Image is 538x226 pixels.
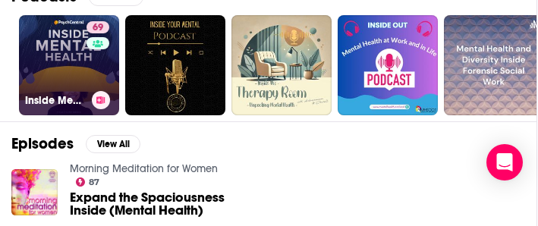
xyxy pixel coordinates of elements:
[93,20,103,36] span: 69
[11,134,140,153] a: EpisodesView All
[486,144,523,180] div: Open Intercom Messenger
[19,15,119,115] a: 69Inside Mental Health
[25,94,86,107] h3: Inside Mental Health
[89,179,99,186] span: 87
[70,191,243,217] a: Expand the Spaciousness Inside (Mental Health)
[11,134,74,153] h2: Episodes
[70,162,218,175] a: Morning Meditation for Women
[11,169,58,215] img: Expand the Spaciousness Inside (Mental Health)
[87,21,109,33] a: 69
[86,135,140,153] button: View All
[76,177,100,187] a: 87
